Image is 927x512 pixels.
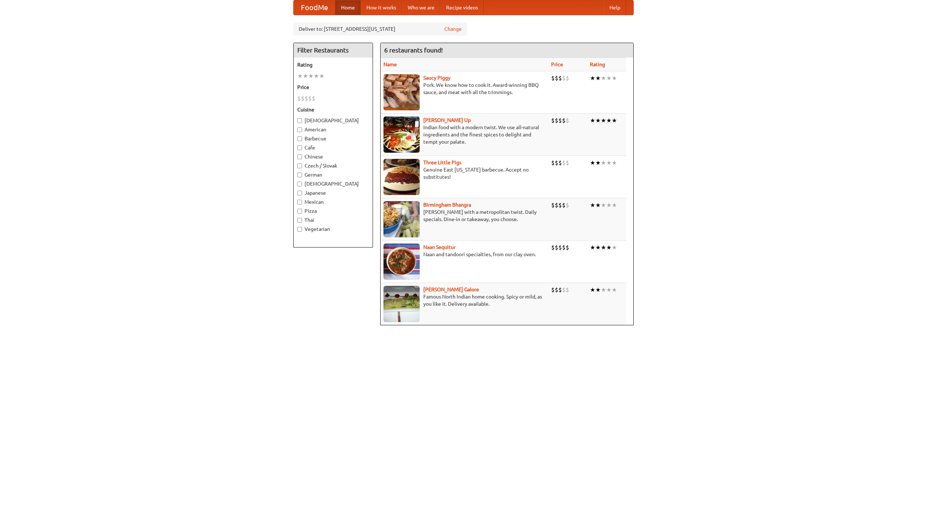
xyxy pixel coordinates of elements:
[297,155,302,159] input: Chinese
[383,244,420,280] img: naansequitur.jpg
[601,244,606,251] li: ★
[590,159,595,167] li: ★
[294,43,373,58] h4: Filter Restaurants
[551,117,555,124] li: $
[558,244,562,251] li: $
[297,200,302,204] input: Mexican
[319,72,324,80] li: ★
[383,251,545,258] p: Naan and tandoori specialties, from our clay oven.
[423,202,471,208] a: Birmingham Bhangra
[562,286,566,294] li: $
[301,94,305,102] li: $
[606,244,612,251] li: ★
[293,22,467,35] div: Deliver to: [STREET_ADDRESS][US_STATE]
[303,72,308,80] li: ★
[551,244,555,251] li: $
[383,124,545,145] p: Indian food with a modern twist. We use all-natural ingredients and the finest spices to delight ...
[612,159,617,167] li: ★
[562,159,566,167] li: $
[595,286,601,294] li: ★
[555,201,558,209] li: $
[590,62,605,67] a: Rating
[566,201,569,209] li: $
[297,61,369,68] h5: Rating
[297,173,302,177] input: German
[558,286,562,294] li: $
[562,201,566,209] li: $
[562,244,566,251] li: $
[308,94,312,102] li: $
[440,0,484,15] a: Recipe videos
[383,208,545,223] p: [PERSON_NAME] with a metropolitan twist. Daily specials. Dine-in or takeaway, you choose.
[402,0,440,15] a: Who we are
[383,286,420,322] img: currygalore.jpg
[423,244,456,250] a: Naan Sequitur
[555,286,558,294] li: $
[297,180,369,187] label: [DEMOGRAPHIC_DATA]
[305,94,308,102] li: $
[604,0,626,15] a: Help
[297,136,302,141] input: Barbecue
[595,244,601,251] li: ★
[555,159,558,167] li: $
[294,0,335,15] a: FoodMe
[297,144,369,151] label: Cafe
[297,153,369,160] label: Chinese
[612,244,617,251] li: ★
[297,126,369,133] label: American
[612,201,617,209] li: ★
[383,117,420,153] img: curryup.jpg
[297,225,369,233] label: Vegetarian
[558,74,562,82] li: $
[297,106,369,113] h5: Cuisine
[383,62,397,67] a: Name
[297,216,369,224] label: Thai
[297,118,302,123] input: [DEMOGRAPHIC_DATA]
[601,201,606,209] li: ★
[297,191,302,195] input: Japanese
[297,198,369,206] label: Mexican
[383,81,545,96] p: Pork. We know how to cook it. Award-winning BBQ sauce, and meat with all the trimmings.
[562,117,566,124] li: $
[383,293,545,308] p: Famous North Indian home cooking. Spicy or mild, as you like it. Delivery available.
[590,244,595,251] li: ★
[555,244,558,251] li: $
[383,159,420,195] img: littlepigs.jpg
[423,75,450,81] a: Saucy Piggy
[566,117,569,124] li: $
[297,145,302,150] input: Cafe
[590,117,595,124] li: ★
[606,286,612,294] li: ★
[566,286,569,294] li: $
[555,74,558,82] li: $
[595,159,601,167] li: ★
[297,162,369,169] label: Czech / Slovak
[606,117,612,124] li: ★
[558,159,562,167] li: $
[551,201,555,209] li: $
[590,201,595,209] li: ★
[297,182,302,186] input: [DEMOGRAPHIC_DATA]
[555,117,558,124] li: $
[297,127,302,132] input: American
[551,286,555,294] li: $
[606,74,612,82] li: ★
[312,94,315,102] li: $
[384,47,443,54] ng-pluralize: 6 restaurants found!
[566,159,569,167] li: $
[297,117,369,124] label: [DEMOGRAPHIC_DATA]
[297,72,303,80] li: ★
[423,160,461,165] a: Three Little Pigs
[551,62,563,67] a: Price
[297,94,301,102] li: $
[297,218,302,223] input: Thai
[423,287,479,292] a: [PERSON_NAME] Galore
[601,159,606,167] li: ★
[297,171,369,178] label: German
[444,25,462,33] a: Change
[423,117,471,123] a: [PERSON_NAME] Up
